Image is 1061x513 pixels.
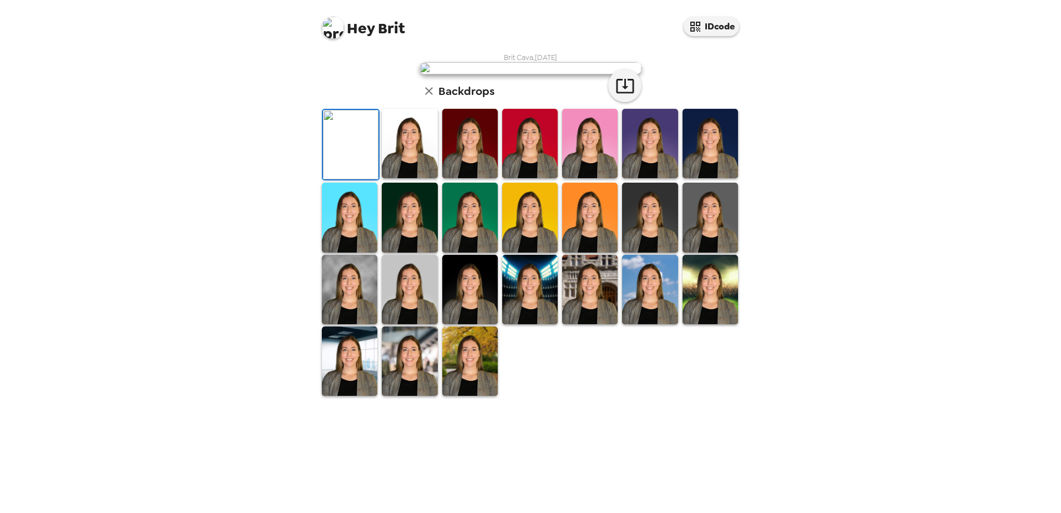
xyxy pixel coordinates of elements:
[504,53,557,62] span: Brit Cava , [DATE]
[420,62,641,74] img: user
[323,110,378,179] img: Original
[684,17,739,36] button: IDcode
[322,11,405,36] span: Brit
[322,17,344,39] img: profile pic
[438,82,494,100] h6: Backdrops
[347,18,375,38] span: Hey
